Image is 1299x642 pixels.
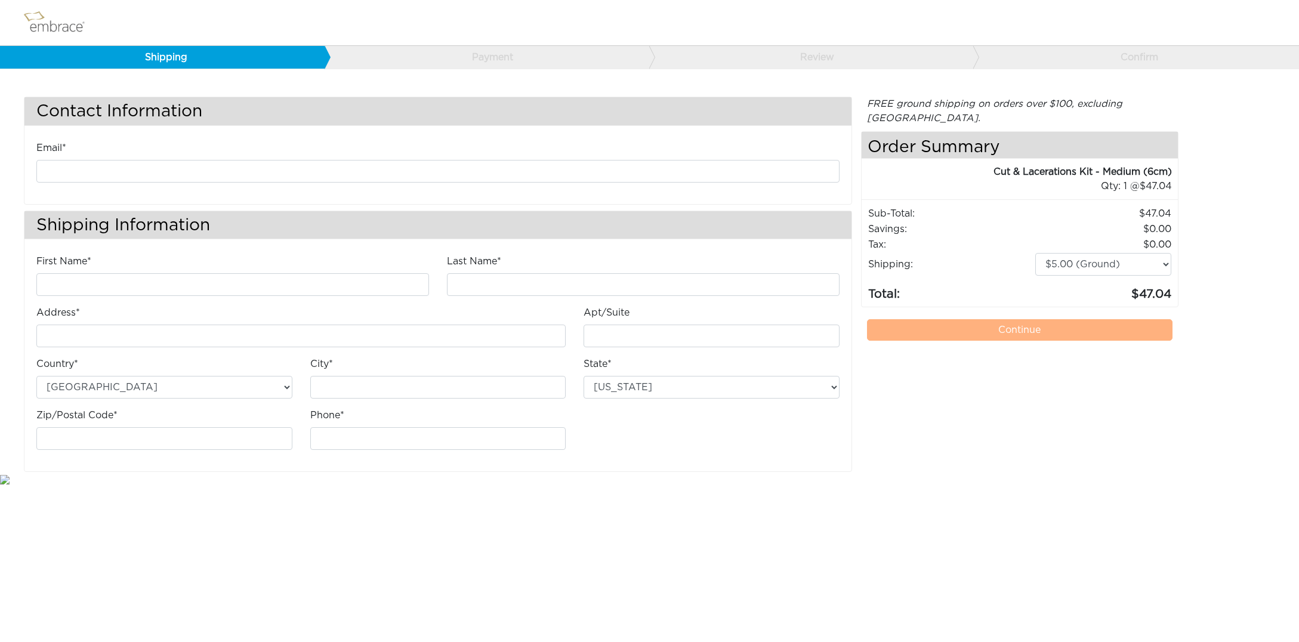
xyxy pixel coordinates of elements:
[36,254,91,268] label: First Name*
[1140,181,1172,191] span: 47.04
[310,357,333,371] label: City*
[24,211,851,239] h3: Shipping Information
[868,252,1035,276] td: Shipping:
[868,206,1035,221] td: Sub-Total:
[584,305,630,320] label: Apt/Suite
[649,46,973,69] a: Review
[36,408,118,422] label: Zip/Postal Code*
[973,46,1297,69] a: Confirm
[862,132,1178,159] h4: Order Summary
[1035,237,1171,252] td: 0.00
[868,221,1035,237] td: Savings :
[1035,276,1171,304] td: 47.04
[1035,221,1171,237] td: 0.00
[868,237,1035,252] td: Tax:
[36,357,78,371] label: Country*
[36,141,66,155] label: Email*
[1035,206,1171,221] td: 47.04
[861,97,1178,125] div: FREE ground shipping on orders over $100, excluding [GEOGRAPHIC_DATA].
[24,97,851,125] h3: Contact Information
[36,305,80,320] label: Address*
[868,276,1035,304] td: Total:
[310,408,344,422] label: Phone*
[447,254,501,268] label: Last Name*
[877,179,1172,193] div: 1 @
[584,357,612,371] label: State*
[867,319,1173,341] a: Continue
[21,8,98,38] img: logo.png
[862,165,1172,179] div: Cut & Lacerations Kit - Medium (6cm)
[324,46,649,69] a: Payment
